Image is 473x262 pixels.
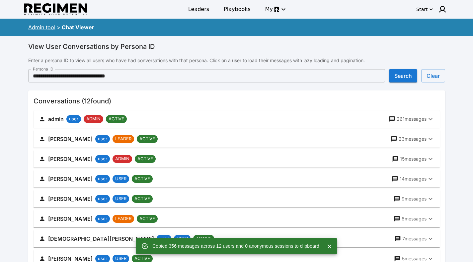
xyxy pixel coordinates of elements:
h6: Conversations ( 12 found) [34,96,440,106]
h6: [PERSON_NAME] [48,194,93,203]
button: adminuserADMINACTIVE261messages [34,110,440,128]
div: > [57,23,60,31]
span: ACTIVE [132,196,153,202]
span: ACTIVE [193,235,214,242]
div: Start [416,6,428,13]
button: [PERSON_NAME]userLEADERACTIVE8messages [34,210,440,227]
button: Close [325,241,335,251]
span: ACTIVE [137,215,158,222]
h6: [PERSON_NAME] [48,154,93,164]
span: user [95,136,110,142]
p: 261 messages [397,116,427,122]
button: [DEMOGRAPHIC_DATA][PERSON_NAME]userUSERACTIVE7messages [34,230,440,247]
button: Start [415,4,434,15]
button: [PERSON_NAME]userUSERACTIVE14messages [34,170,440,188]
h6: [DEMOGRAPHIC_DATA][PERSON_NAME] [48,234,154,243]
button: Search [389,69,417,82]
img: user icon [438,5,446,13]
h6: [PERSON_NAME] [48,214,93,223]
h6: View User Conversations by Persona ID [28,41,445,52]
p: 15 messages [400,156,427,162]
p: 9 messages [402,196,427,202]
div: Copied 356 messages across 12 users and 0 anonymous sessions to clipboard [152,240,319,252]
p: 14 messages [400,176,427,182]
span: Playbooks [224,5,251,13]
span: Leaders [188,5,209,13]
p: Enter a persona ID to view all users who have had conversations with that persona. Click on a use... [28,57,445,64]
button: My [261,3,289,15]
span: USER [113,196,129,202]
p: 8 messages [402,215,427,222]
span: LEADER [113,136,134,142]
span: user [66,116,81,122]
h6: [PERSON_NAME] [48,174,93,184]
span: ACTIVE [106,116,127,122]
span: LEADER [113,215,134,222]
a: Leaders [184,3,213,15]
span: user [95,215,110,222]
button: [PERSON_NAME]userUSERACTIVE9messages [34,190,440,207]
span: user [95,156,110,162]
button: [PERSON_NAME]userLEADERACTIVE23messages [34,130,440,148]
span: ACTIVE [132,176,153,182]
span: user [95,176,110,182]
button: [PERSON_NAME]userADMINACTIVE15messages [34,150,440,168]
span: user [95,255,110,262]
span: ADMIN [84,116,103,122]
h6: admin [48,114,64,124]
p: 7 messages [402,235,427,242]
p: 5 messages [402,255,427,262]
span: USER [113,176,129,182]
span: USER [174,235,191,242]
img: Regimen logo [24,3,87,16]
span: USER [113,255,129,262]
span: ACTIVE [132,255,153,262]
div: Chat Viewer [62,23,94,31]
span: ACTIVE [135,156,156,162]
a: Playbooks [220,3,255,15]
span: ADMIN [113,156,132,162]
button: Clear [421,69,445,82]
span: user [157,235,171,242]
a: Admin tool [28,24,55,31]
span: ACTIVE [137,136,158,142]
label: Persona ID [33,66,53,72]
span: My [265,5,273,13]
p: 23 messages [399,136,427,142]
span: user [95,196,110,202]
h6: [PERSON_NAME] [48,134,93,144]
